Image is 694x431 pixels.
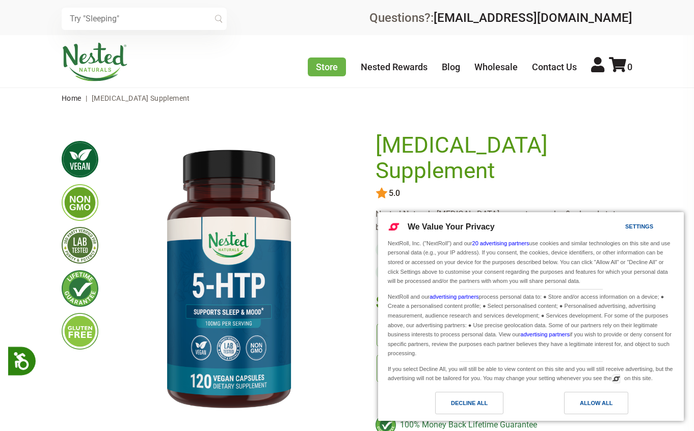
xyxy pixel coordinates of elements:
[361,62,428,72] a: Nested Rewards
[607,218,632,237] a: Settings
[62,43,128,81] img: Nested Naturals
[580,397,612,409] div: Allow All
[62,270,98,307] img: lifetimeguarantee
[369,12,632,24] div: Questions?:
[376,133,627,183] h1: [MEDICAL_DATA] Supplement
[62,94,82,102] a: Home
[609,62,632,72] a: 0
[308,58,346,76] a: Store
[62,141,98,178] img: vegan
[472,240,529,246] a: 20 advertising partners
[474,62,518,72] a: Wholesale
[62,8,227,30] input: Try "Sleeping"
[451,397,488,409] div: Decline All
[376,208,632,234] div: Nested Naturals [MEDICAL_DATA] promotes a calm & relaxed state by supporting healthy [MEDICAL_DAT...
[532,62,577,72] a: Contact Us
[386,290,676,359] div: NextRoll and our process personal data to: ● Store and/or access information on a device; ● Creat...
[434,11,632,25] a: [EMAIL_ADDRESS][DOMAIN_NAME]
[408,222,495,231] span: We Value Your Privacy
[520,331,570,337] a: advertising partners
[442,62,460,72] a: Blog
[92,94,190,102] span: [MEDICAL_DATA] Supplement
[627,62,632,72] span: 0
[531,392,678,419] a: Allow All
[388,189,400,198] span: 5.0
[62,184,98,221] img: gmofree
[625,221,653,232] div: Settings
[62,88,632,108] nav: breadcrumbs
[386,362,676,384] div: If you select Decline All, you will still be able to view content on this site and you will still...
[83,94,90,102] span: |
[430,294,479,300] a: advertising partners
[376,265,504,279] li: Promotes Healthy Sleep
[376,291,428,313] span: $21.95
[376,187,388,199] img: star.svg
[62,313,98,350] img: glutenfree
[62,227,98,264] img: thirdpartytested
[386,238,676,287] div: NextRoll, Inc. ("NextRoll") and our use cookies and similar technologies on this site and use per...
[115,133,343,429] img: 5-HTP Supplement
[376,242,504,256] li: Promotes Positive Moods
[384,392,531,419] a: Decline All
